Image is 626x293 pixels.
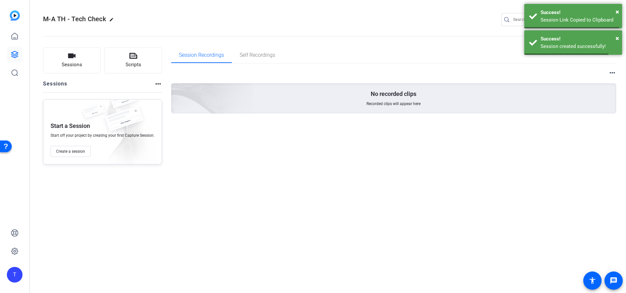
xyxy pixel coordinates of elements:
h2: Sessions [43,80,67,92]
span: Session Recordings [179,53,224,58]
img: fake-session.png [99,106,148,138]
input: Search [513,16,572,23]
button: Close [616,33,619,43]
span: × [616,8,619,16]
div: Success! [541,9,617,16]
img: fake-session.png [79,103,109,123]
span: Create a session [56,149,85,154]
span: M-A TH - Tech Check [43,15,106,23]
mat-icon: more_horiz [154,80,162,88]
span: × [616,34,619,42]
img: fake-session.png [106,90,142,114]
p: Start a Session [51,122,90,130]
div: Session created successfully! [541,43,617,50]
mat-icon: more_horiz [608,69,616,77]
div: Session Link Copied to Clipboard [541,16,617,24]
img: blue-gradient.svg [10,10,20,21]
span: Sessions [62,61,82,69]
mat-icon: message [610,277,618,285]
mat-icon: edit [109,17,117,25]
span: Scripts [126,61,141,69]
div: Success! [541,35,617,43]
img: embarkstudio-empty-session.png [98,19,254,160]
mat-icon: accessibility [589,277,596,285]
button: Close [616,7,619,17]
span: Start off your project by creating your first Capture Session. [51,133,155,138]
div: T [7,267,22,283]
span: Self Recordings [240,53,275,58]
img: embarkstudio-empty-session.png [95,98,158,167]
